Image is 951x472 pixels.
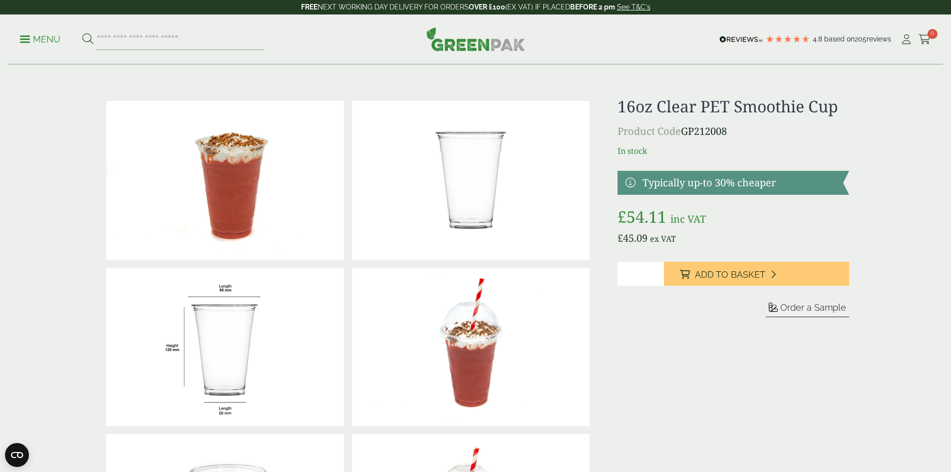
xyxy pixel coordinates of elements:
a: 0 [919,32,931,47]
p: In stock [618,145,849,157]
h1: 16oz Clear PET Smoothie Cup [618,97,849,116]
bdi: 45.09 [618,231,647,245]
span: Order a Sample [780,302,846,313]
p: Menu [20,33,60,45]
strong: BEFORE 2 pm [570,3,615,11]
div: 4.79 Stars [765,34,810,43]
span: Based on [824,35,855,43]
bdi: 54.11 [618,206,666,227]
button: Add to Basket [664,262,849,286]
span: Product Code [618,124,681,138]
button: Open CMP widget [5,443,29,467]
span: £ [618,206,627,227]
img: 16oz Smoothie [106,268,344,427]
strong: FREE [301,3,317,11]
span: Add to Basket [695,269,765,280]
button: Order a Sample [766,302,849,317]
span: 0 [928,29,938,39]
img: REVIEWS.io [719,36,763,43]
i: My Account [900,34,913,44]
img: 16oz PET Smoothie Cup With Strawberry Milkshake And Cream With Domed Lid And Straw [352,268,590,427]
p: GP212008 [618,124,849,139]
span: 205 [855,35,867,43]
img: 16oz Clear PET Smoothie Cup 0 [352,101,590,260]
img: GreenPak Supplies [426,27,525,51]
a: See T&C's [617,3,650,11]
a: Menu [20,33,60,43]
span: £ [618,231,623,245]
i: Cart [919,34,931,44]
span: inc VAT [670,212,706,226]
span: ex VAT [650,233,676,244]
span: 4.8 [813,35,824,43]
img: 16oz PET Smoothie Cup With Strawberry Milkshake And Cream [106,101,344,260]
span: reviews [867,35,891,43]
strong: OVER £100 [469,3,505,11]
